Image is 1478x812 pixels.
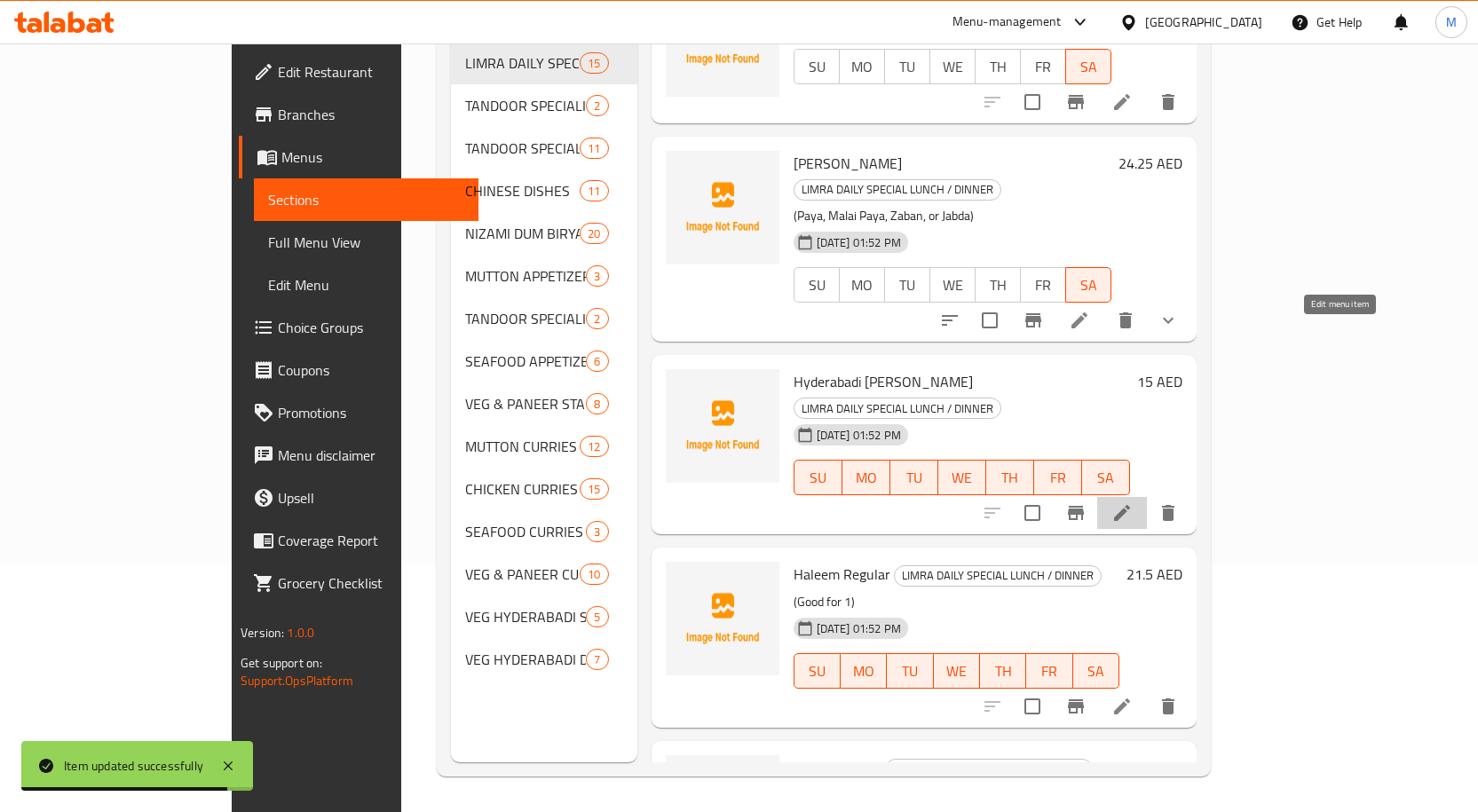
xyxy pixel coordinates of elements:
span: [DATE] 01:52 PM [810,234,908,251]
a: Menu disclaimer [239,434,478,477]
span: LIMRA DAILY SPECIAL LUNCH / DINNER [886,760,1092,780]
span: Branches [278,104,464,125]
p: (Good for 1) [794,591,1119,613]
span: WE [945,465,979,491]
span: SEAFOOD APPETIZERS [465,351,587,372]
div: NIZAMI DUM BIRYANI20 [451,212,637,255]
button: SA [1073,653,1119,689]
div: LIMRA DAILY SPECIAL LUNCH / DINNER [885,759,1093,780]
div: CHINESE DISHES11 [451,169,637,212]
span: M [1446,12,1457,32]
button: WE [929,267,976,303]
span: WE [941,658,973,684]
a: Edit menu item [1069,310,1090,331]
span: SA [1073,54,1104,80]
button: TU [884,49,930,84]
button: SU [794,267,840,303]
button: Branch-specific-item [1055,685,1097,728]
span: MO [847,54,878,80]
div: items [586,265,608,287]
span: Select to update [971,302,1008,339]
span: Select to update [1014,688,1051,725]
a: Edit menu item [1111,91,1133,113]
button: SA [1065,267,1111,303]
span: TU [894,658,926,684]
div: LIMRA DAILY SPECIAL LUNCH / DINNER [794,398,1001,419]
span: 7 [587,651,607,668]
div: items [580,180,608,201]
div: Item updated successfully [64,756,203,776]
span: Coverage Report [278,530,464,551]
img: Haleem Regular [666,562,779,675]
button: FR [1020,267,1066,303]
div: MUTTON CURRIES [465,436,581,457]
span: Edit Menu [268,274,464,296]
div: VEG HYDERABADI DISHES [465,649,587,670]
button: TH [975,49,1021,84]
button: SA [1065,49,1111,84]
h6: 21.5 AED [1126,562,1182,587]
span: MO [850,465,883,491]
span: Select to update [1014,494,1051,532]
span: Hyderabadi [PERSON_NAME] [794,368,973,395]
span: 6 [587,353,607,370]
button: TH [986,460,1034,495]
div: LIMRA DAILY SPECIAL LUNCH / DINNER15 [451,42,637,84]
div: items [580,436,608,457]
a: Coverage Report [239,519,478,562]
span: Upsell [278,487,464,508]
button: delete [1104,299,1147,342]
a: Upsell [239,477,478,519]
span: TANDOOR SPECIALITIES – SEAFOOD [465,308,587,329]
span: 3 [587,268,607,285]
span: 11 [581,140,607,157]
span: SA [1073,272,1104,298]
span: CHINESE DISHES [465,180,581,201]
div: LIMRA DAILY SPECIAL LUNCH / DINNER [894,565,1102,587]
div: items [586,393,608,414]
span: FR [1033,658,1065,684]
span: [PERSON_NAME] [794,150,902,177]
span: CHICKEN CURRIES [465,478,581,500]
span: Haleem Family [794,754,881,781]
span: LIMRA DAILY SPECIAL LUNCH / DINNER [794,179,1000,200]
div: SEAFOOD CURRIES3 [451,510,637,553]
button: sort-choices [929,299,971,342]
span: 3 [587,524,607,540]
span: TANDOOR SPECIALITIES – NON-VEG [465,138,581,159]
button: TU [890,460,938,495]
span: 15 [581,55,607,72]
span: TH [993,465,1027,491]
button: WE [934,653,980,689]
div: items [586,351,608,372]
div: SEAFOOD CURRIES [465,521,587,542]
span: MUTTON APPETIZERS [465,265,587,287]
span: 2 [587,311,607,327]
div: MUTTON APPETIZERS3 [451,255,637,297]
span: FR [1028,54,1059,80]
button: TH [980,653,1026,689]
div: LIMRA DAILY SPECIAL LUNCH / DINNER [465,52,581,74]
span: LIMRA DAILY SPECIAL LUNCH / DINNER [794,398,1000,419]
a: Support.OpsPlatform [241,669,353,692]
span: WE [937,54,968,80]
span: NIZAMI DUM BIRYANI [465,223,581,244]
button: delete [1147,492,1190,534]
svg: Show Choices [1158,310,1179,331]
button: WE [929,49,976,84]
span: 2 [587,98,607,114]
div: TANDOOR SPECIALITIES – NON-VEG11 [451,127,637,169]
div: VEG HYDERABADI SPECIAL DISHES [465,606,587,627]
button: delete [1147,81,1190,123]
span: Sections [268,189,464,210]
div: items [586,95,608,116]
a: Branches [239,93,478,136]
a: Promotions [239,391,478,434]
div: items [586,308,608,329]
span: LIMRA DAILY SPECIAL LUNCH / DINNER [895,565,1101,586]
span: MO [847,272,878,298]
